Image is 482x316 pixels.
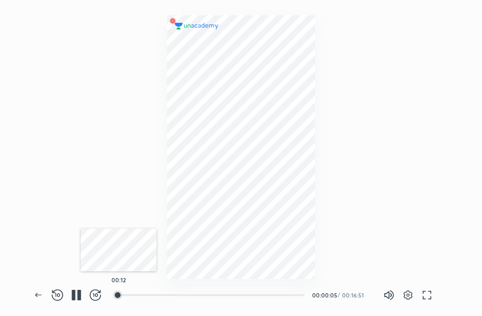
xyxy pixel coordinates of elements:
div: 00:16:51 [342,292,368,298]
h5: 00:12 [111,277,126,283]
img: logo.2a7e12a2.svg [175,23,219,29]
div: 00:00:05 [312,292,336,298]
div: / [338,292,340,298]
img: wMgqJGBwKWe8AAAAABJRU5ErkJggg== [167,15,178,27]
